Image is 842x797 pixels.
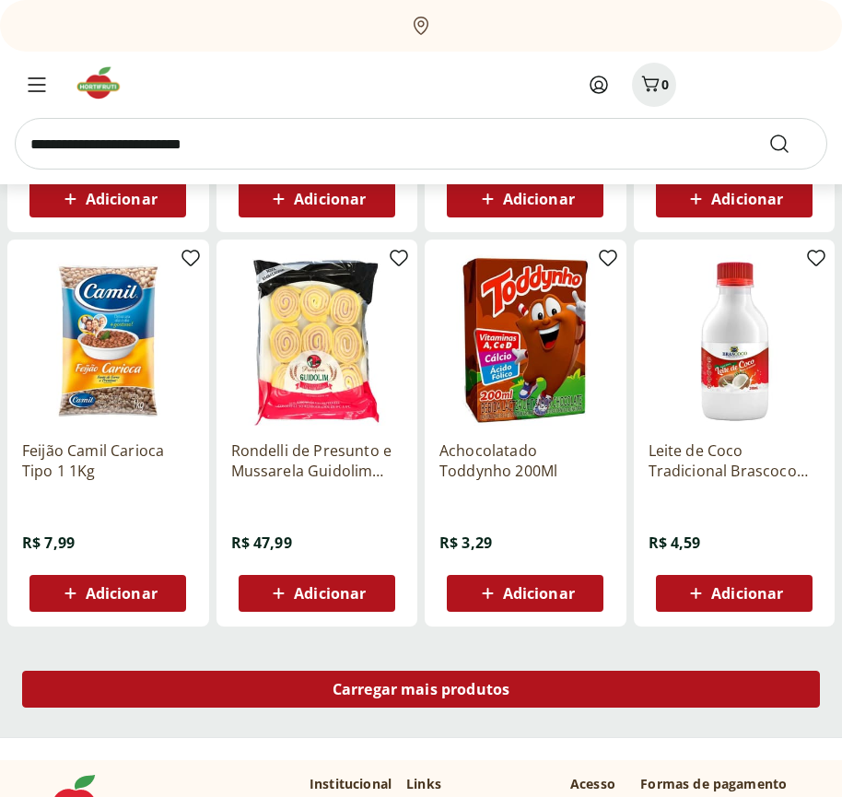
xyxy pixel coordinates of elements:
p: Acesso [570,775,615,793]
button: Submit Search [768,133,813,155]
img: Hortifruti [74,64,135,101]
button: Menu [15,63,59,107]
span: Adicionar [711,586,783,601]
input: search [15,118,827,170]
button: Adicionar [656,575,813,612]
button: Adicionar [239,575,395,612]
button: Adicionar [656,181,813,217]
a: Feijão Camil Carioca Tipo 1 1Kg [22,440,194,481]
span: Adicionar [711,192,783,206]
p: Formas de pagamento [640,775,805,793]
button: Adicionar [239,181,395,217]
span: Adicionar [503,192,575,206]
button: Adicionar [447,575,603,612]
span: Adicionar [86,586,158,601]
span: R$ 3,29 [439,533,492,553]
p: Institucional [310,775,392,793]
button: Adicionar [29,181,186,217]
span: Adicionar [294,586,366,601]
span: R$ 47,99 [231,533,292,553]
span: Adicionar [294,192,366,206]
button: Adicionar [447,181,603,217]
button: Adicionar [29,575,186,612]
a: Achocolatado Toddynho 200Ml [439,440,612,481]
img: Leite de Coco Tradicional Brascoco 200ml [649,254,821,427]
img: Feijão Camil Carioca Tipo 1 1Kg [22,254,194,427]
a: Rondelli de Presunto e Mussarela Guidolim 500g [231,440,403,481]
img: Rondelli de Presunto e Mussarela Guidolim 500g [231,254,403,427]
span: 0 [661,76,669,93]
a: Leite de Coco Tradicional Brascoco 200ml [649,440,821,481]
span: Adicionar [86,192,158,206]
button: Carrinho [632,63,676,107]
a: Carregar mais produtos [22,671,820,715]
span: R$ 4,59 [649,533,701,553]
span: R$ 7,99 [22,533,75,553]
span: Adicionar [503,586,575,601]
span: Carregar mais produtos [333,682,510,697]
img: Achocolatado Toddynho 200Ml [439,254,612,427]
